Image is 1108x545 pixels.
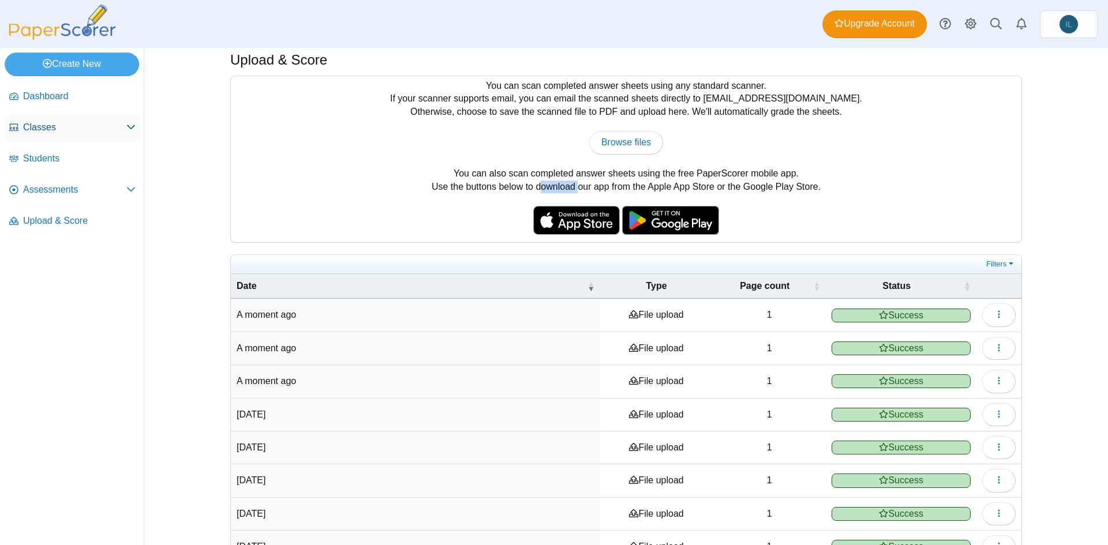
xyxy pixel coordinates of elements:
[237,343,296,353] time: Oct 13, 2025 at 12:27 PM
[600,498,713,531] td: File upload
[237,376,296,386] time: Oct 13, 2025 at 12:27 PM
[1040,10,1098,38] a: Iara Lovizio
[713,464,826,497] td: 1
[5,83,140,111] a: Dashboard
[832,309,971,322] span: Success
[5,208,140,235] a: Upload & Score
[589,131,663,154] a: Browse files
[713,332,826,365] td: 1
[832,341,971,355] span: Success
[230,50,327,70] h1: Upload & Score
[237,409,265,419] time: Oct 6, 2025 at 3:59 PM
[718,280,811,292] span: Page count
[1060,15,1078,33] span: Iara Lovizio
[832,441,971,454] span: Success
[600,464,713,497] td: File upload
[713,399,826,431] td: 1
[832,408,971,422] span: Success
[713,299,826,332] td: 1
[5,5,120,40] img: PaperScorer
[23,90,136,103] span: Dashboard
[23,121,126,134] span: Classes
[237,310,296,320] time: Oct 13, 2025 at 12:27 PM
[832,374,971,388] span: Success
[237,509,265,518] time: Oct 6, 2025 at 3:58 PM
[983,258,1019,270] a: Filters
[832,507,971,521] span: Success
[832,473,971,487] span: Success
[533,206,620,235] img: apple-store-badge.svg
[713,365,826,398] td: 1
[832,280,961,292] span: Status
[237,280,585,292] span: Date
[237,475,265,485] time: Oct 6, 2025 at 3:58 PM
[822,10,927,38] a: Upgrade Account
[5,52,139,76] a: Create New
[601,137,651,147] span: Browse files
[23,183,126,196] span: Assessments
[964,280,971,292] span: Status : Activate to sort
[1009,12,1034,37] a: Alerts
[587,280,594,292] span: Date : Activate to remove sorting
[813,280,820,292] span: Page count : Activate to sort
[600,365,713,398] td: File upload
[237,442,265,452] time: Oct 6, 2025 at 3:59 PM
[5,114,140,142] a: Classes
[5,32,120,42] a: PaperScorer
[600,431,713,464] td: File upload
[600,332,713,365] td: File upload
[600,299,713,332] td: File upload
[231,76,1021,242] div: You can scan completed answer sheets using any standard scanner. If your scanner supports email, ...
[834,17,915,30] span: Upgrade Account
[23,152,136,165] span: Students
[622,206,719,235] img: google-play-badge.png
[606,280,707,292] span: Type
[713,498,826,531] td: 1
[1065,20,1072,28] span: Iara Lovizio
[5,176,140,204] a: Assessments
[23,215,136,227] span: Upload & Score
[713,431,826,464] td: 1
[5,145,140,173] a: Students
[600,399,713,431] td: File upload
